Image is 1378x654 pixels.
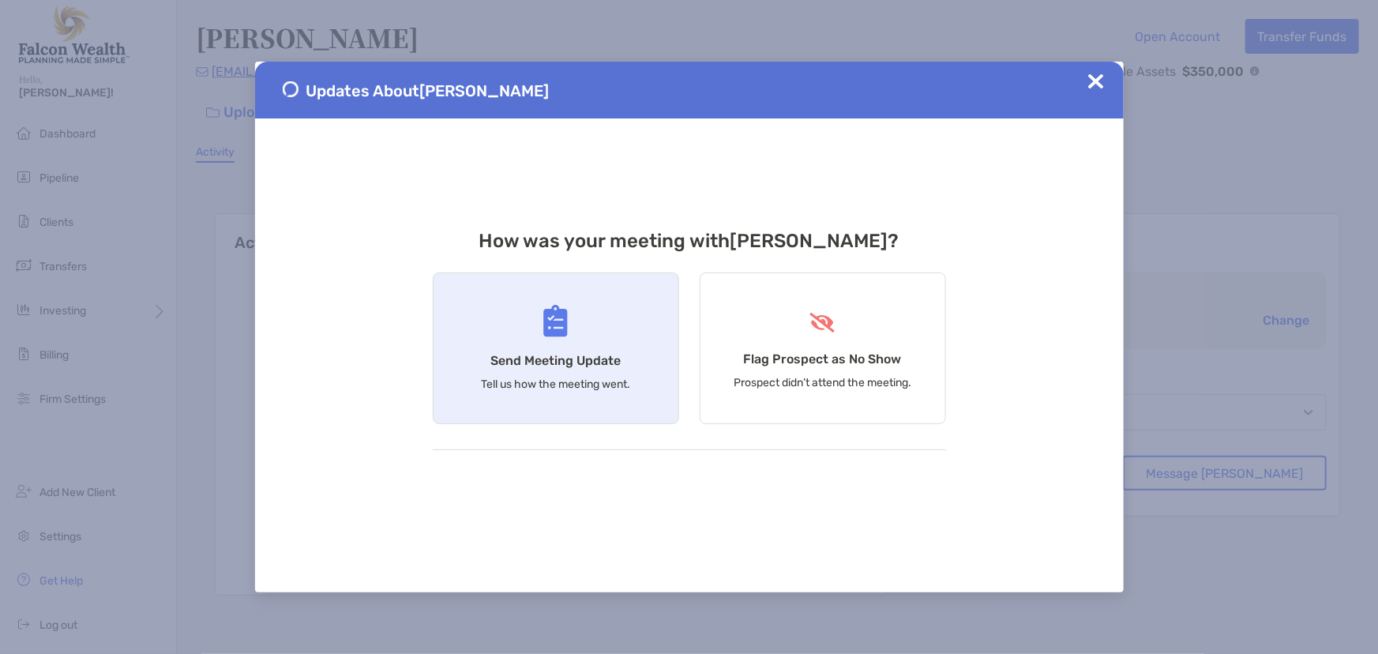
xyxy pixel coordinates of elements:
[1088,73,1104,89] img: Close Updates Zoe
[744,351,902,366] h4: Flag Prospect as No Show
[306,81,550,100] span: Updates About [PERSON_NAME]
[283,81,299,97] img: Send Meeting Update 1
[490,353,621,368] h4: Send Meeting Update
[543,305,568,337] img: Send Meeting Update
[481,378,630,391] p: Tell us how the meeting went.
[808,313,837,333] img: Flag Prospect as No Show
[433,230,946,252] h3: How was your meeting with [PERSON_NAME] ?
[734,376,911,389] p: Prospect didn’t attend the meeting.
